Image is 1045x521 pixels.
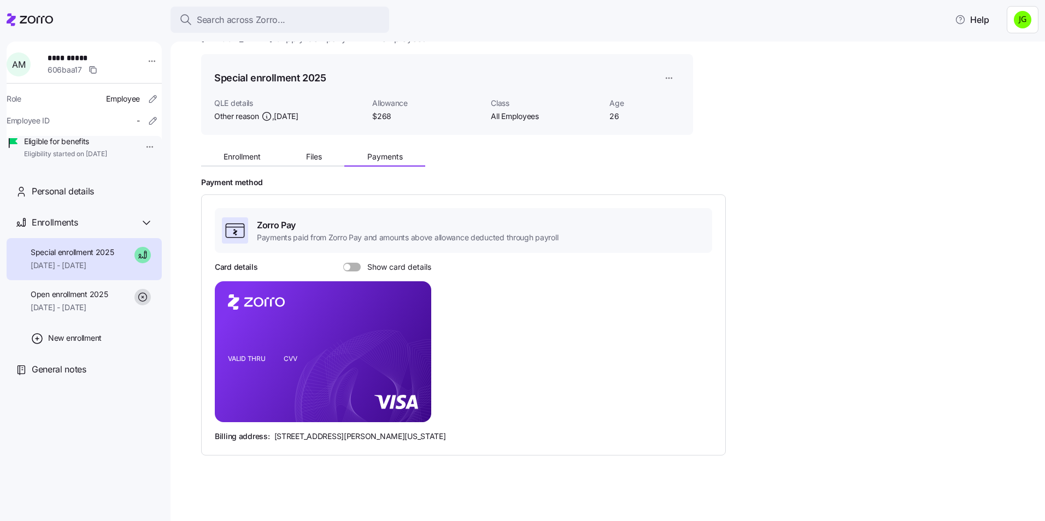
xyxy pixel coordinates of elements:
[372,111,482,122] span: $268
[609,111,680,122] span: 26
[106,93,140,104] span: Employee
[274,111,298,122] span: [DATE]
[361,263,431,271] span: Show card details
[48,333,102,344] span: New enrollment
[215,262,258,273] h3: Card details
[274,431,446,442] span: [STREET_ADDRESS][PERSON_NAME][US_STATE]
[201,177,1030,188] h2: Payment method
[7,93,21,104] span: Role
[32,216,78,229] span: Enrollments
[137,115,140,126] span: -
[214,71,326,85] h1: Special enrollment 2025
[31,247,114,258] span: Special enrollment 2025
[1014,11,1031,28] img: a4774ed6021b6d0ef619099e609a7ec5
[31,289,108,300] span: Open enrollment 2025
[24,136,107,147] span: Eligible for benefits
[171,7,389,33] button: Search across Zorro...
[31,260,114,271] span: [DATE] - [DATE]
[224,153,261,161] span: Enrollment
[24,150,107,159] span: Eligibility started on [DATE]
[214,98,363,109] span: QLE details
[48,64,82,75] span: 606baa17
[491,111,601,122] span: All Employees
[214,111,298,122] span: Other reason ,
[284,354,297,363] tspan: CVV
[197,13,285,27] span: Search across Zorro...
[372,98,482,109] span: Allowance
[32,363,86,376] span: General notes
[946,9,998,31] button: Help
[955,13,989,26] span: Help
[257,232,558,243] span: Payments paid from Zorro Pay and amounts above allowance deducted through payroll
[306,153,322,161] span: Files
[257,218,558,232] span: Zorro Pay
[32,185,94,198] span: Personal details
[491,98,601,109] span: Class
[7,115,50,126] span: Employee ID
[215,431,270,442] span: Billing address:
[367,153,403,161] span: Payments
[609,98,680,109] span: Age
[31,302,108,313] span: [DATE] - [DATE]
[12,60,25,69] span: A M
[228,354,266,363] tspan: VALID THRU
